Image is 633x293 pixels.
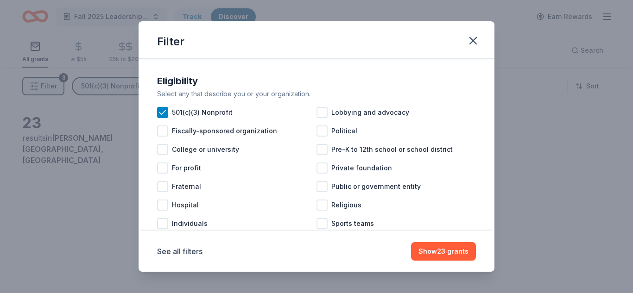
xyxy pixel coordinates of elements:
[157,88,476,100] div: Select any that describe you or your organization.
[331,125,357,137] span: Political
[172,218,208,229] span: Individuals
[331,144,453,155] span: Pre-K to 12th school or school district
[172,162,201,174] span: For profit
[411,242,476,261] button: Show23 grants
[157,246,203,257] button: See all filters
[331,199,361,211] span: Religious
[157,34,184,49] div: Filter
[331,107,409,118] span: Lobbying and advocacy
[172,125,277,137] span: Fiscally-sponsored organization
[172,144,239,155] span: College or university
[331,181,421,192] span: Public or government entity
[331,162,392,174] span: Private foundation
[331,218,374,229] span: Sports teams
[157,74,476,88] div: Eligibility
[172,181,201,192] span: Fraternal
[172,107,233,118] span: 501(c)(3) Nonprofit
[172,199,199,211] span: Hospital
